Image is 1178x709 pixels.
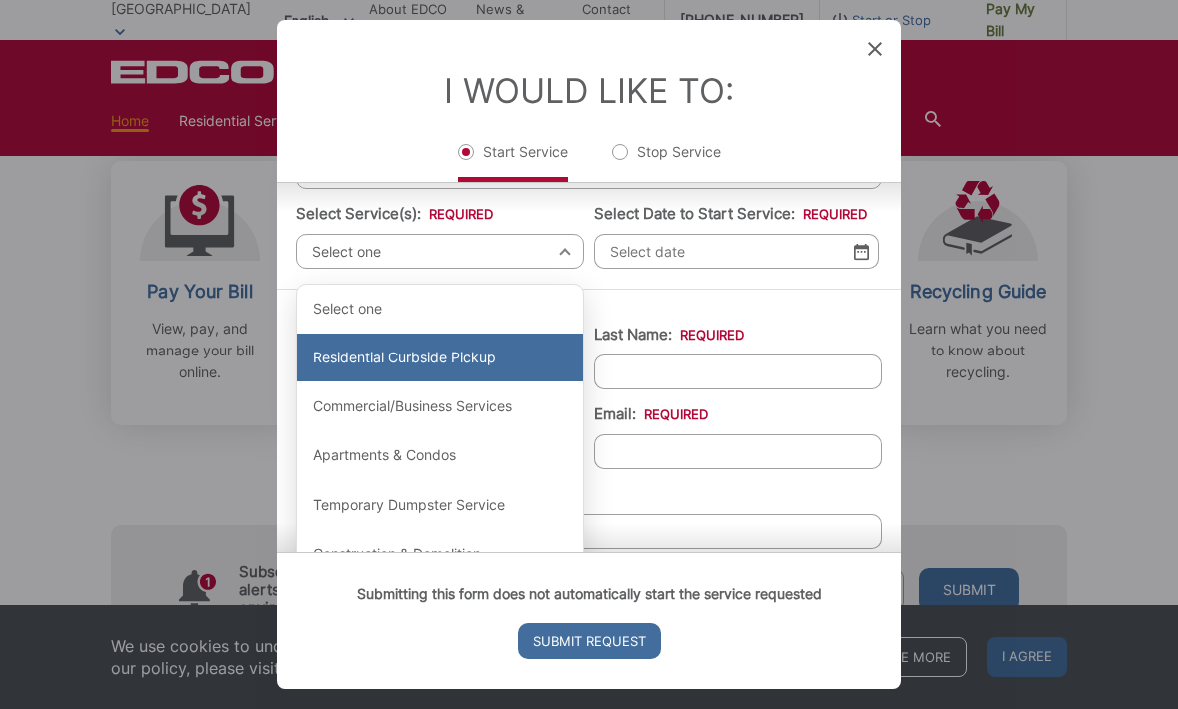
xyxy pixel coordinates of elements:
label: Select Date to Start Service: [594,205,867,223]
label: Last Name: [594,326,744,344]
label: Stop Service [612,142,721,182]
div: Commercial/Business Services [297,382,583,430]
div: Apartments & Condos [297,432,583,480]
label: I Would Like To: [444,70,734,111]
label: Start Service [458,142,568,182]
input: Select date [594,234,879,269]
span: Select one [296,234,584,269]
input: Submit Request [518,623,661,659]
div: Select one [297,285,583,333]
strong: Submitting this form does not automatically start the service requested [357,585,822,602]
label: Select Service(s): [296,205,493,223]
div: Temporary Dumpster Service [297,481,583,529]
img: Select date [854,243,869,260]
label: Email: [594,405,708,423]
div: Construction & Demolition [297,530,583,578]
div: Residential Curbside Pickup [297,334,583,381]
